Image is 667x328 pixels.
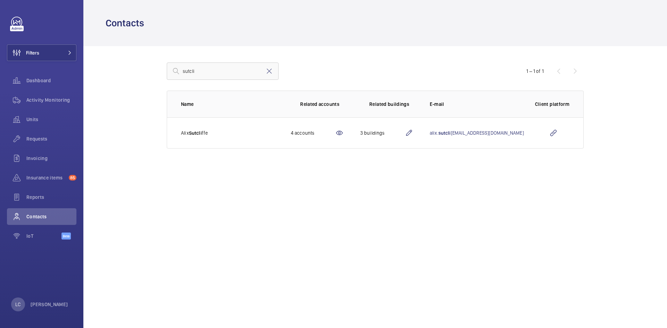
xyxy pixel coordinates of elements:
[61,233,71,239] span: Beta
[31,301,68,308] p: [PERSON_NAME]
[26,135,76,142] span: Requests
[300,101,339,108] p: Related accounts
[430,130,524,136] a: alix.sutcli[EMAIL_ADDRESS][DOMAIN_NAME]
[26,155,76,162] span: Invoicing
[189,130,202,136] span: Sutcli
[535,101,569,108] p: Client platform
[7,44,76,61] button: Filters
[69,175,76,180] span: 85
[438,130,451,136] span: sutcli
[26,116,76,123] span: Units
[26,96,76,103] span: Activity Monitoring
[26,174,66,181] span: Insurance items
[181,129,208,136] p: Alix ffe
[15,301,20,308] p: LC
[526,68,544,75] div: 1 – 1 of 1
[26,213,76,220] span: Contacts
[106,17,148,30] h1: Contacts
[181,101,280,108] p: Name
[369,101,409,108] p: Related buildings
[26,233,61,239] span: IoT
[26,194,76,201] span: Reports
[291,129,335,136] div: 4 accounts
[360,129,405,136] div: 3 buildings
[26,77,76,84] span: Dashboard
[430,101,524,108] p: E-mail
[26,49,39,56] span: Filters
[167,62,279,80] input: Search by lastname, firstname, mail or client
